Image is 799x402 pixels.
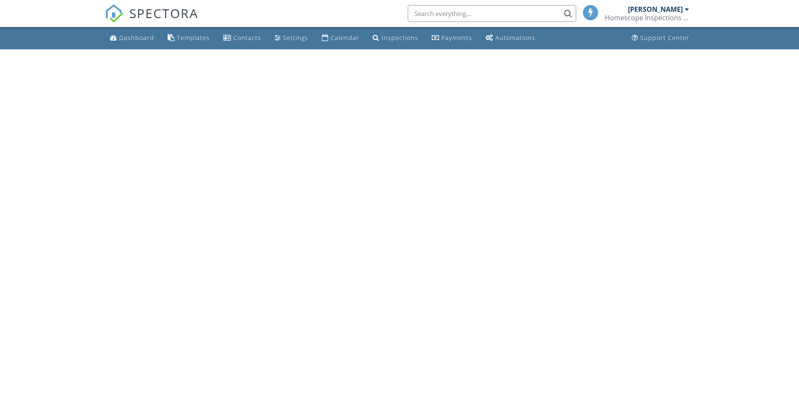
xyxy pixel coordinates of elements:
[283,34,308,42] div: Settings
[105,11,198,29] a: SPECTORA
[105,4,123,23] img: The Best Home Inspection Software - Spectora
[382,34,418,42] div: Inspections
[495,34,535,42] div: Automations
[271,30,312,46] a: Settings
[220,30,265,46] a: Contacts
[369,30,422,46] a: Inspections
[119,34,154,42] div: Dashboard
[129,4,198,22] span: SPECTORA
[408,5,576,22] input: Search everything...
[331,34,359,42] div: Calendar
[107,30,158,46] a: Dashboard
[233,34,261,42] div: Contacts
[164,30,213,46] a: Templates
[428,30,476,46] a: Payments
[318,30,363,46] a: Calendar
[441,34,472,42] div: Payments
[482,30,539,46] a: Automations (Basic)
[628,30,693,46] a: Support Center
[177,34,210,42] div: Templates
[628,5,683,13] div: [PERSON_NAME]
[605,13,689,22] div: Homescope Inspections Inc.
[640,34,689,42] div: Support Center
